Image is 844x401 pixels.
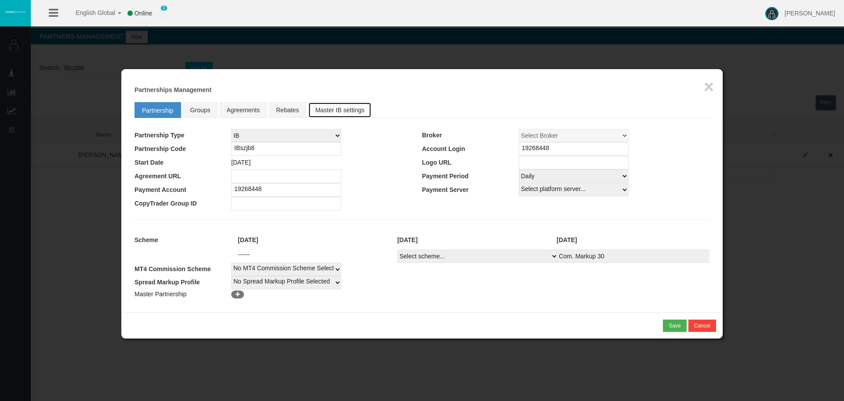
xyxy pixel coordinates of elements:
div: [DATE] [231,235,391,245]
span: [PERSON_NAME] [785,10,835,17]
td: Master Partnership [135,289,231,299]
div: Save [669,322,680,330]
td: Start Date [135,156,231,169]
span: [DATE] [231,159,251,166]
span: ------ [238,251,250,258]
td: Partnership Type [135,129,231,142]
span: English Global [64,9,115,16]
div: [DATE] [550,235,709,245]
td: Scheme [135,231,231,250]
a: Agreements [220,102,267,118]
td: MT4 Commission Scheme [135,263,231,276]
b: Partnerships Management [135,86,211,93]
td: Account Login [422,142,519,156]
a: Partnership [135,102,181,118]
button: Cancel [688,320,716,332]
td: Payment Period [422,169,519,183]
span: 0 [160,5,167,11]
td: CopyTrader Group ID [135,197,231,210]
a: Master IB settings [308,102,371,118]
a: Rebates [269,102,306,118]
td: Payment Server [422,183,519,197]
div: [DATE] [391,235,550,245]
span: Groups [190,107,211,114]
button: Save [663,320,686,332]
td: Broker [422,129,519,142]
td: Partnership Code [135,142,231,156]
span: Online [135,10,152,17]
button: × [704,78,714,96]
td: Logo URL [422,156,519,169]
td: Spread Markup Profile [135,276,231,289]
img: user_small.png [158,9,165,18]
td: Agreement URL [135,169,231,183]
img: logo.svg [4,10,26,14]
a: Groups [183,102,218,118]
td: Payment Account [135,183,231,197]
img: user-image [765,7,779,20]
